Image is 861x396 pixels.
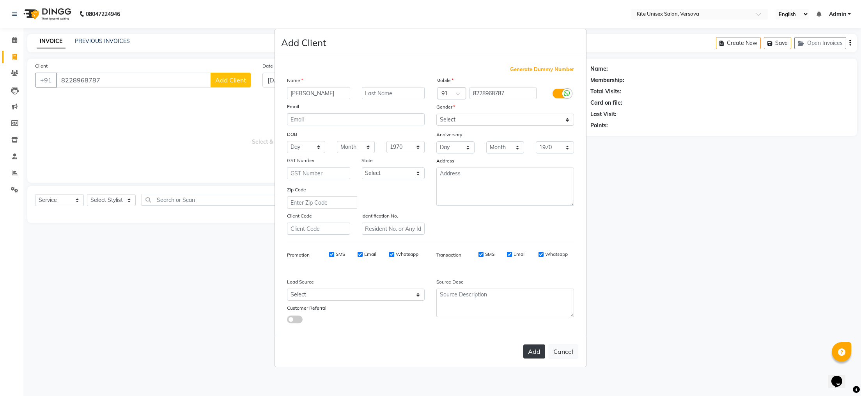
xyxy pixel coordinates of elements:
[548,344,578,359] button: Cancel
[545,251,568,258] label: Whatsapp
[362,157,373,164] label: State
[523,344,545,359] button: Add
[287,278,314,285] label: Lead Source
[828,365,853,388] iframe: chat widget
[514,251,526,258] label: Email
[362,87,425,99] input: Last Name
[287,186,306,193] label: Zip Code
[510,66,574,73] span: Generate Dummy Number
[287,212,312,219] label: Client Code
[281,36,326,50] h4: Add Client
[287,252,310,259] label: Promotion
[287,103,299,110] label: Email
[436,157,454,164] label: Address
[362,223,425,235] input: Resident No. or Any Id
[287,113,425,125] input: Email
[436,278,463,285] label: Source Desc
[485,251,494,258] label: SMS
[287,131,297,138] label: DOB
[287,157,315,164] label: GST Number
[287,196,357,209] input: Enter Zip Code
[287,87,350,99] input: First Name
[287,167,350,179] input: GST Number
[336,251,345,258] label: SMS
[287,223,350,235] input: Client Code
[436,131,462,138] label: Anniversary
[287,77,303,84] label: Name
[364,251,376,258] label: Email
[396,251,418,258] label: Whatsapp
[287,305,326,312] label: Customer Referral
[469,87,537,99] input: Mobile
[436,77,454,84] label: Mobile
[436,252,461,259] label: Transaction
[436,103,455,111] label: Gender
[362,212,399,219] label: Identification No.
